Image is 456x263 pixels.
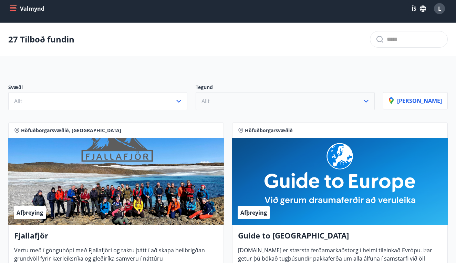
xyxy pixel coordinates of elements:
button: Allt [8,92,187,110]
p: Tegund [196,84,375,92]
button: Allt [196,92,375,110]
span: Höfuðborgarsvæðið [245,127,293,134]
button: [PERSON_NAME] [383,92,448,109]
span: L [438,5,441,12]
h4: Guide to [GEOGRAPHIC_DATA] [238,230,442,246]
span: Allt [201,97,210,105]
span: Afþreying [17,209,43,216]
span: Höfuðborgarsvæðið, [GEOGRAPHIC_DATA] [21,127,121,134]
button: menu [8,2,47,15]
button: ÍS [408,2,430,15]
span: Allt [14,97,22,105]
span: Afþreying [240,209,267,216]
h4: Fjallafjör [14,230,218,246]
p: Svæði [8,84,187,92]
p: [PERSON_NAME] [389,97,442,105]
button: L [431,0,448,17]
p: 27 Tilboð fundin [8,33,74,45]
